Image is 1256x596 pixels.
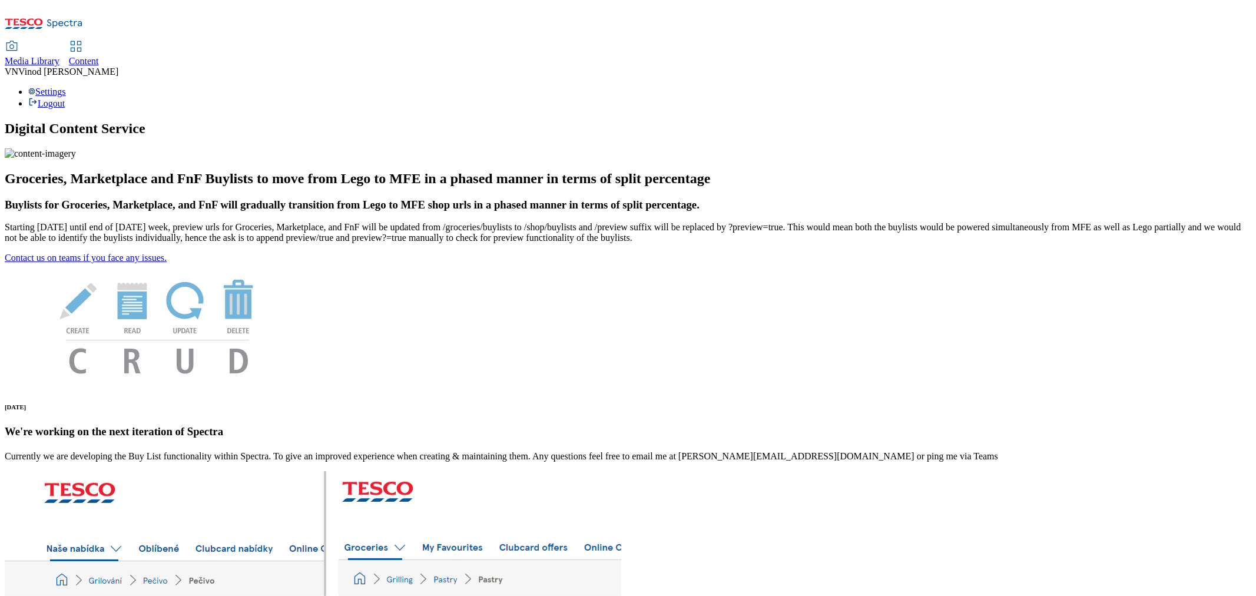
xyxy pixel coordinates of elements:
[5,171,1251,187] h2: Groceries, Marketplace and FnF Buylists to move from Lego to MFE in a phased manner in terms of s...
[69,56,99,66] span: Content
[5,198,1251,211] h3: Buylists for Groceries, Marketplace, and FnF will gradually transition from Lego to MFE shop urls...
[69,42,99,67] a: Content
[5,451,1251,462] p: Currently we are developing the Buy List functionality within Spectra. To give an improved experi...
[5,403,1251,410] h6: [DATE]
[5,56,59,66] span: Media Library
[5,425,1251,438] h3: We're working on the next iteration of Spectra
[5,148,76,159] img: content-imagery
[5,222,1251,243] p: Starting [DATE] until end of [DATE] week, preview urls for Groceries, Marketplace, and FnF will b...
[5,253,167,263] a: Contact us on teams if you face any issues.
[5,42,59,67] a: Media Library
[18,67,118,77] span: Vinod [PERSON_NAME]
[5,67,18,77] span: VN
[28,87,66,97] a: Settings
[5,263,311,386] img: News Image
[28,98,65,108] a: Logout
[5,121,1251,137] h1: Digital Content Service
